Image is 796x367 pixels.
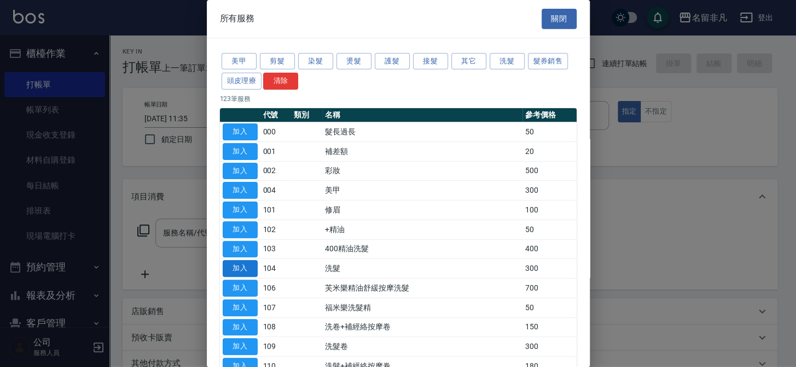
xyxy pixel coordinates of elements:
[223,123,258,140] button: 加入
[451,53,486,70] button: 其它
[322,298,522,317] td: 福米樂洗髮精
[298,53,333,70] button: 染髮
[322,161,522,181] td: 彩妝
[223,163,258,180] button: 加入
[260,259,292,279] td: 104
[260,200,292,220] td: 101
[322,200,522,220] td: 修眉
[220,13,255,24] span: 所有服務
[223,319,258,336] button: 加入
[522,200,577,220] td: 100
[322,141,522,161] td: 補差額
[322,239,522,259] td: 400精油洗髮
[322,279,522,298] td: 芙米樂精油舒緩按摩洗髮
[322,122,522,142] td: 髮長過長
[260,239,292,259] td: 103
[223,338,258,355] button: 加入
[322,220,522,239] td: +精油
[260,161,292,181] td: 002
[223,299,258,316] button: 加入
[223,280,258,297] button: 加入
[375,53,410,70] button: 護髮
[260,220,292,239] td: 102
[522,141,577,161] td: 20
[223,202,258,218] button: 加入
[260,108,292,122] th: 代號
[260,317,292,337] td: 108
[322,108,522,122] th: 名稱
[223,260,258,277] button: 加入
[522,220,577,239] td: 50
[220,94,577,104] p: 123 筆服務
[223,221,258,238] button: 加入
[522,108,577,122] th: 參考價格
[222,73,262,90] button: 頭皮理療
[260,181,292,200] td: 004
[542,9,577,29] button: 關閉
[522,337,577,357] td: 300
[222,53,257,70] button: 美甲
[322,259,522,279] td: 洗髮
[522,259,577,279] td: 300
[522,181,577,200] td: 300
[522,298,577,317] td: 50
[490,53,525,70] button: 洗髮
[260,298,292,317] td: 107
[522,279,577,298] td: 700
[223,143,258,160] button: 加入
[522,161,577,181] td: 500
[322,317,522,337] td: 洗卷+補經絡按摩卷
[322,337,522,357] td: 洗髮卷
[522,317,577,337] td: 150
[291,108,322,122] th: 類別
[522,122,577,142] td: 50
[263,73,298,90] button: 清除
[260,337,292,357] td: 109
[223,241,258,258] button: 加入
[336,53,371,70] button: 燙髮
[223,182,258,199] button: 加入
[260,141,292,161] td: 001
[413,53,448,70] button: 接髮
[528,53,568,70] button: 髮券銷售
[522,239,577,259] td: 400
[322,181,522,200] td: 美甲
[260,122,292,142] td: 000
[260,279,292,298] td: 106
[260,53,295,70] button: 剪髮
